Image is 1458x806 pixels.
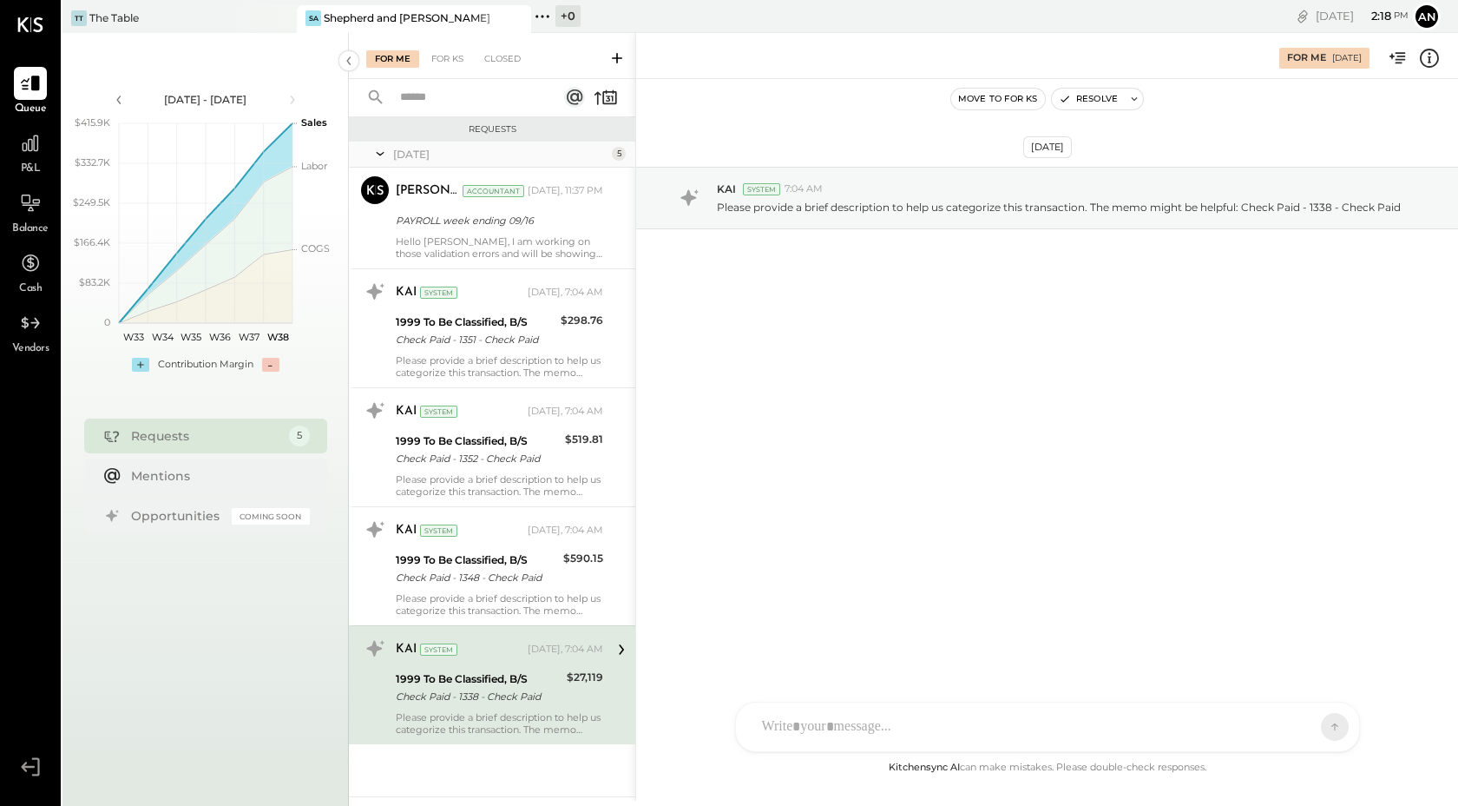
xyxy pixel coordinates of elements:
div: 5 [289,426,310,446]
div: Mentions [131,467,301,485]
a: Queue [1,67,60,117]
text: W37 [239,331,259,343]
text: $166.4K [74,236,110,248]
span: 7:04 AM [785,182,823,196]
div: Accountant [463,185,524,197]
a: Cash [1,247,60,297]
div: [DATE], 7:04 AM [528,524,603,538]
a: Balance [1,187,60,237]
div: 1999 To Be Classified, B/S [396,433,560,450]
text: $415.9K [75,116,110,129]
div: + 0 [555,5,581,27]
text: W36 [209,331,231,343]
div: [DATE], 7:04 AM [528,286,603,300]
div: System [420,406,457,418]
div: Please provide a brief description to help us categorize this transaction. The memo might be help... [396,711,603,736]
div: For KS [423,50,472,68]
div: Check Paid - 1352 - Check Paid [396,450,560,467]
text: W33 [122,331,143,343]
div: [DATE] [1316,8,1409,24]
div: [DATE], 7:04 AM [528,405,603,419]
div: Requests [131,427,280,445]
button: an [1413,3,1441,30]
div: For Me [1287,51,1326,65]
div: The Table [89,10,139,25]
text: W38 [266,331,288,343]
span: P&L [21,162,41,177]
div: Opportunities [131,507,223,525]
a: P&L [1,127,60,177]
div: For Me [366,50,419,68]
div: copy link [1294,7,1311,25]
text: W34 [151,331,174,343]
button: Resolve [1052,89,1125,109]
div: Sa [305,10,321,26]
div: + [132,358,149,372]
p: Please provide a brief description to help us categorize this transaction. The memo might be help... [717,200,1401,215]
div: Check Paid - 1338 - Check Paid [396,688,562,705]
div: $27,119 [567,669,603,686]
span: Balance [12,221,49,237]
text: $83.2K [79,276,110,288]
div: $590.15 [563,550,603,567]
text: W35 [181,331,201,343]
div: TT [71,10,87,26]
a: Vendors [1,307,60,357]
div: Please provide a brief description to help us categorize this transaction. The memo might be help... [396,592,603,617]
div: [DATE] [1332,52,1362,64]
span: Queue [15,102,47,117]
div: System [420,644,457,656]
span: KAI [717,182,736,196]
div: [DATE] [1023,136,1072,158]
span: Cash [19,281,42,297]
div: Check Paid - 1348 - Check Paid [396,569,558,586]
div: Please provide a brief description to help us categorize this transaction. The memo might be help... [396,354,603,379]
div: Requests [358,123,627,135]
div: [DATE] - [DATE] [132,92,279,107]
div: System [743,183,780,195]
div: 1999 To Be Classified, B/S [396,671,562,688]
div: Closed [476,50,529,68]
div: KAI [396,284,417,301]
div: [DATE], 7:04 AM [528,643,603,657]
div: Please provide a brief description to help us categorize this transaction. The memo might be help... [396,473,603,498]
text: 0 [104,316,110,328]
div: 5 [612,147,626,161]
div: [DATE] [393,147,607,162]
text: $332.7K [75,156,110,168]
div: Coming Soon [232,508,310,525]
text: COGS [301,242,330,254]
button: Move to for ks [951,89,1045,109]
div: 1999 To Be Classified, B/S [396,552,558,569]
div: Contribution Margin [158,358,253,372]
div: [PERSON_NAME] [396,182,459,200]
div: Hello [PERSON_NAME], I am working on those validation errors and will be showing in a while. Than... [396,235,603,260]
div: [DATE], 11:37 PM [528,184,603,198]
div: PAYROLL week ending 09/16 [396,212,598,229]
text: Labor [301,160,327,172]
div: KAI [396,522,417,539]
text: $249.5K [73,196,110,208]
span: Vendors [12,341,49,357]
div: 1999 To Be Classified, B/S [396,314,555,331]
div: System [420,287,457,299]
div: KAI [396,403,417,420]
div: KAI [396,641,417,658]
div: Check Paid - 1351 - Check Paid [396,331,555,348]
div: - [262,358,279,372]
div: $298.76 [561,312,603,329]
div: System [420,525,457,537]
div: Shepherd and [PERSON_NAME] [324,10,490,25]
text: Sales [301,116,327,129]
div: $519.81 [565,431,603,448]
